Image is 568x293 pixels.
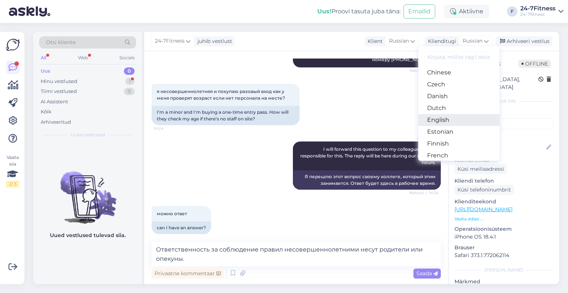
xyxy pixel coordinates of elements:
span: Saada [416,270,438,277]
div: Arhiveeritud [41,119,71,126]
div: Vaata siia [6,154,19,187]
div: Tiimi vestlused [41,88,77,95]
div: 1 [125,78,135,85]
span: 24-7Fitness [155,37,185,45]
img: No chats [33,158,142,225]
span: Nähtud ✓ 14:23 [410,68,439,73]
div: F [507,6,517,17]
span: Offline [518,60,551,68]
div: All [39,53,48,63]
div: AI Assistent [41,98,68,106]
b: Uus! [317,8,331,15]
input: Lisa tag [454,118,553,129]
a: Estonian [418,126,500,138]
div: Socials [118,53,136,63]
p: Kliendi email [454,156,553,164]
div: 0 [124,67,135,75]
div: [PERSON_NAME] [454,267,553,273]
p: Märkmed [454,278,553,286]
div: juhib vestlust [195,37,232,45]
span: Nähtud ✓ 14:24 [409,190,439,196]
div: Proovi tasuta juba täna: [317,7,400,16]
p: Safari 373.1.772062114 [454,252,553,259]
button: Emailid [403,4,435,19]
p: iPhone OS 18.4.1 [454,233,553,241]
p: Kliendi nimi [454,132,553,140]
span: 14:24 [154,126,182,131]
img: Askly Logo [6,38,20,52]
span: я несовершеннолетняя и покупаю разовый вход как у меня проверят возраст если нет персонала на месте? [157,89,285,101]
textarea: Ответственность за соблюдение правил несовершеннолетними несут родители или опекуны. [152,242,441,266]
span: Russian [389,37,409,45]
div: Minu vestlused [41,78,77,85]
a: Czech [418,79,500,90]
div: 24-7Fitness [520,6,555,11]
span: Otsi kliente [46,39,75,46]
div: Я перешлю этот вопрос своему коллеге, который этим занимается. Ответ будет здесь в рабочее время. [293,170,441,190]
div: Arhiveeri vestlus [496,36,552,46]
a: Danish [418,90,500,102]
span: I will forward this question to my colleague, who is responsible for this. The reply will be here... [300,146,437,165]
div: can I have an answer? [152,222,211,234]
a: French [418,150,500,162]
a: English [418,114,500,126]
div: Privaatne kommentaar [152,269,224,279]
div: Küsi telefoninumbrit [454,185,514,195]
p: Vaata edasi ... [454,216,553,222]
span: Uued vestlused [71,131,105,138]
div: 24-7fitness [520,11,555,17]
div: 2 / 3 [6,181,19,187]
a: 24-7Fitness24-7fitness [520,6,564,17]
a: Finnish [418,138,500,150]
p: Operatsioonisüsteem [454,225,553,233]
div: Klient [365,37,383,45]
div: I'm a minor and I'm buying a one-time entry pass. How will they check my age if there's no staff ... [152,106,300,125]
input: Kirjuta, millist tag'i otsid [424,51,494,63]
p: Kliendi tag'id [454,109,553,117]
a: Dutch [418,102,500,114]
div: Uus [41,67,50,75]
div: Web [77,53,89,63]
span: Russian [463,37,483,45]
a: Chinese [418,67,500,79]
div: Klienditugi [425,37,456,45]
div: Aktiivne [444,5,489,18]
span: AI Assistent [411,136,439,141]
div: Küsi meiliaadressi [454,164,507,174]
div: Kliendi info [454,98,553,104]
span: можно ответ [157,211,187,216]
input: Lisa nimi [455,143,545,152]
span: 14:24 [154,234,182,240]
p: Brauser [454,244,553,252]
p: Uued vestlused tulevad siia. [50,232,126,239]
p: Klienditeekond [454,198,553,206]
a: [URL][DOMAIN_NAME] [454,206,513,213]
div: 0 [124,88,135,95]
p: Kliendi telefon [454,177,553,185]
div: Kõik [41,108,51,116]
